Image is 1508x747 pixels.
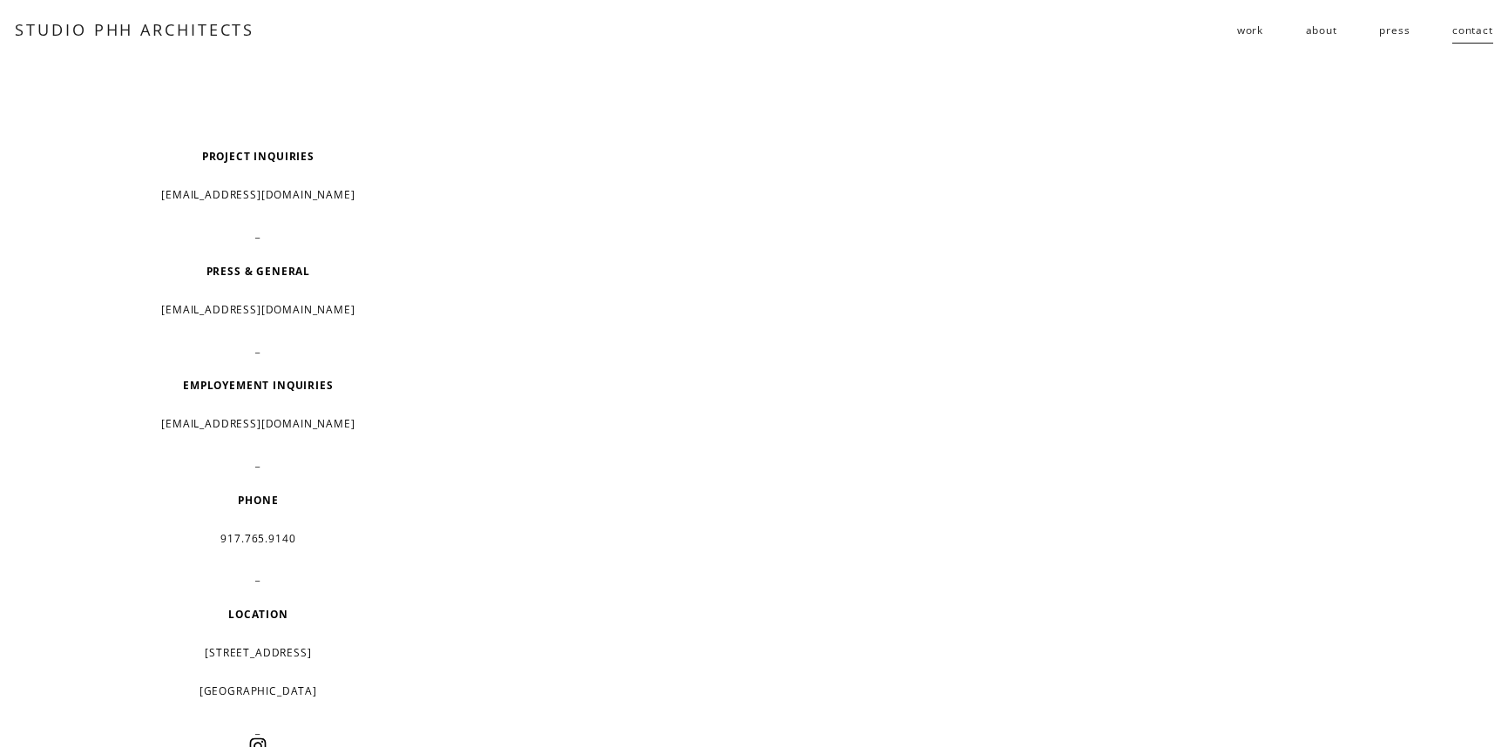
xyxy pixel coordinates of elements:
strong: PROJECT INQUIRIES [202,149,314,163]
a: contact [1452,17,1493,44]
strong: PHONE [238,493,278,507]
p: [EMAIL_ADDRESS][DOMAIN_NAME] [77,411,439,437]
p: 917.765.9140 [77,526,439,552]
p: [STREET_ADDRESS] [77,640,439,666]
p: [EMAIL_ADDRESS][DOMAIN_NAME] [77,297,439,323]
a: press [1379,17,1410,44]
strong: LOCATION [228,607,288,621]
p: _ [77,717,439,743]
a: STUDIO PHH ARCHITECTS [15,19,254,40]
p: [GEOGRAPHIC_DATA] [77,678,439,704]
p: _ [77,335,439,361]
p: _ [77,449,439,475]
p: _ [77,220,439,246]
a: folder dropdown [1237,17,1263,44]
a: about [1306,17,1337,44]
span: work [1237,17,1263,44]
strong: PRESS & GENERAL [206,264,311,278]
p: _ [77,563,439,589]
p: [EMAIL_ADDRESS][DOMAIN_NAME] [77,182,439,208]
strong: EMPLOYEMENT INQUIRIES [183,378,334,392]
